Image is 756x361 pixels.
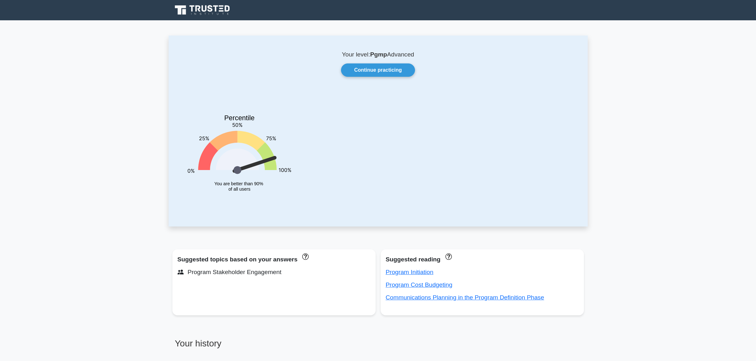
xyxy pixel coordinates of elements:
[224,114,255,122] text: Percentile
[444,253,452,259] a: These concepts have been answered less than 50% correct. The guides disapear when you answer ques...
[228,187,250,192] tspan: of all users
[177,254,371,265] div: Suggested topics based on your answers
[386,294,544,301] a: Communications Planning in the Program Definition Phase
[370,51,387,58] b: Pgmp
[184,51,572,58] p: Your level: Advanced
[214,181,263,186] tspan: You are better than 90%
[172,338,374,354] h3: Your history
[386,269,433,275] a: Program Initiation
[177,267,371,277] div: Program Stakeholder Engagement
[301,253,309,259] a: These topics have been answered less than 50% correct. Topics disapear when you answer questions ...
[386,254,579,265] div: Suggested reading
[341,63,415,77] a: Continue practicing
[386,281,452,288] a: Program Cost Budgeting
